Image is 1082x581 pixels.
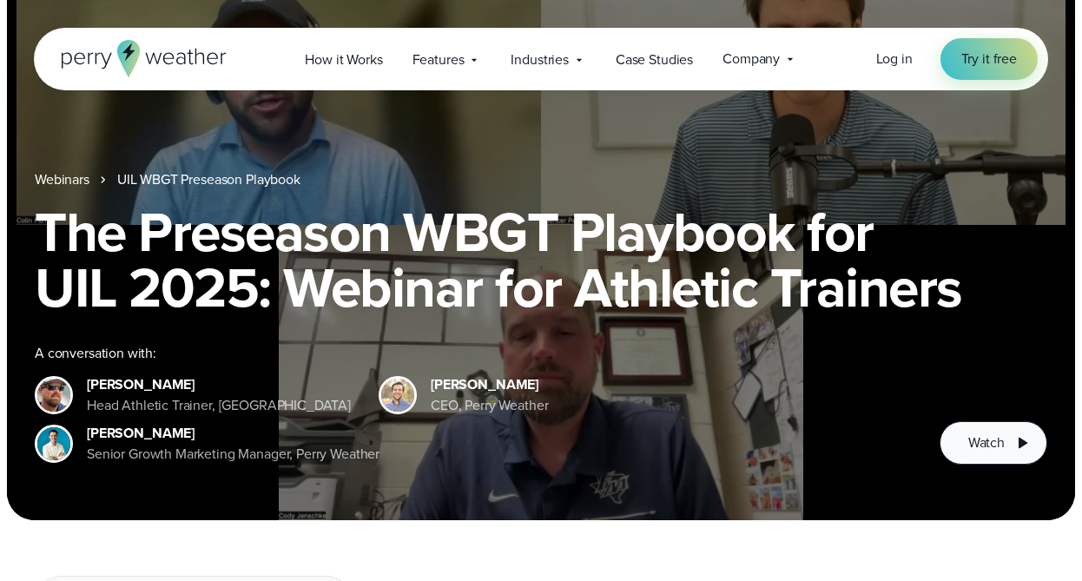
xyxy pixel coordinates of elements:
[431,374,548,395] div: [PERSON_NAME]
[722,49,780,69] span: Company
[87,374,351,395] div: [PERSON_NAME]
[961,49,1017,69] span: Try it free
[305,50,382,70] span: How it Works
[37,379,70,412] img: cody-henschke-headshot
[37,427,70,460] img: Spencer Patton, Perry Weather
[940,421,1047,465] button: Watch
[117,169,300,190] a: UIL WBGT Preseason Playbook
[35,169,1047,190] nav: Breadcrumb
[876,49,913,69] a: Log in
[35,343,912,364] div: A conversation with:
[940,38,1038,80] a: Try it free
[87,395,351,416] div: Head Athletic Trainer, [GEOGRAPHIC_DATA]
[35,169,89,190] a: Webinars
[511,50,569,70] span: Industries
[616,50,693,70] span: Case Studies
[601,42,708,77] a: Case Studies
[381,379,414,412] img: Colin Perry, CEO of Perry Weather
[290,42,397,77] a: How it Works
[412,50,465,70] span: Features
[431,395,548,416] div: CEO, Perry Weather
[35,204,1047,315] h1: The Preseason WBGT Playbook for UIL 2025: Webinar for Athletic Trainers
[87,423,379,444] div: [PERSON_NAME]
[968,432,1005,453] span: Watch
[87,444,379,465] div: Senior Growth Marketing Manager, Perry Weather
